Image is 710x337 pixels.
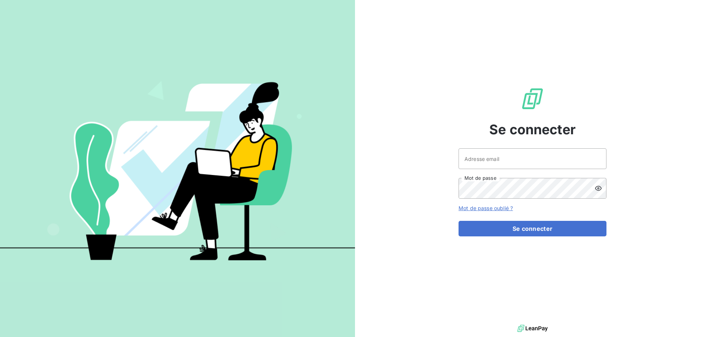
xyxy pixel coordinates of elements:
button: Se connecter [459,221,606,236]
img: logo [517,323,548,334]
input: placeholder [459,148,606,169]
img: Logo LeanPay [521,87,544,111]
span: Se connecter [489,119,576,139]
a: Mot de passe oublié ? [459,205,513,211]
